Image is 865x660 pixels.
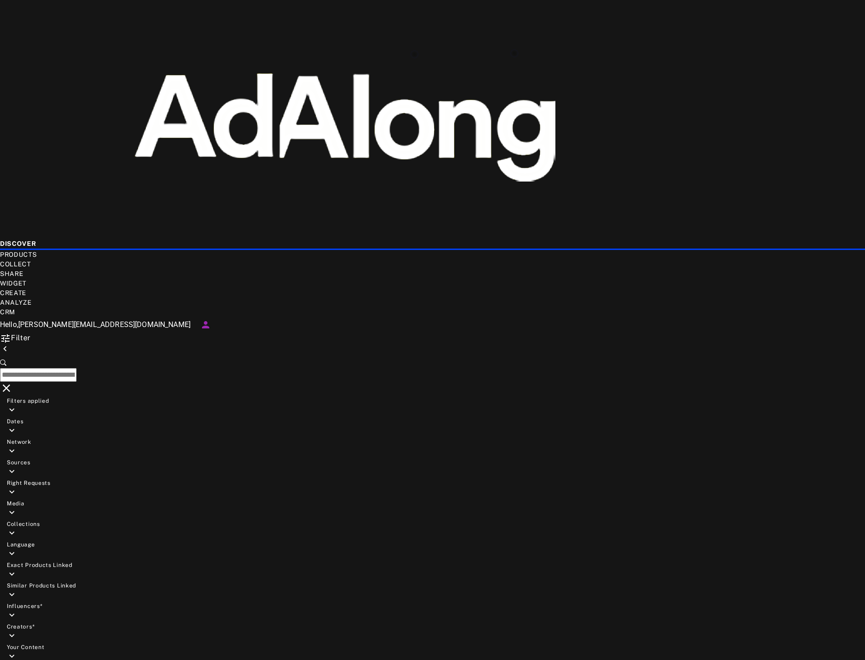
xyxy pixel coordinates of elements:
i: keyboard_arrow_down [7,631,17,641]
iframe: Chat Widget [819,616,865,660]
i: keyboard_arrow_down [7,405,17,415]
span: Filters applied [7,398,49,404]
span: Language [7,541,35,548]
span: Network [7,439,31,445]
span: Creators* [7,624,35,630]
span: Media [7,500,25,507]
i: keyboard_arrow_down [7,528,17,538]
span: Filter [11,333,31,342]
span: Your Content [7,644,44,650]
i: keyboard_arrow_down [7,426,17,436]
i: keyboard_arrow_down [7,590,17,600]
i: keyboard_arrow_down [7,569,17,579]
span: Sources [7,459,31,466]
span: Similar Products Linked [7,582,76,589]
i: keyboard_arrow_down [7,610,17,620]
i: keyboard_arrow_down [7,508,17,518]
i: keyboard_arrow_down [7,549,17,559]
span: Influencers* [7,603,42,609]
i: keyboard_arrow_down [7,467,17,477]
span: Dates [7,418,24,425]
span: Exact Products Linked [7,562,73,568]
span: Collections [7,521,40,527]
button: Account settings [198,317,213,333]
span: Right Requests [7,480,51,486]
i: keyboard_arrow_down [7,446,17,456]
i: keyboard_arrow_down [7,487,17,497]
